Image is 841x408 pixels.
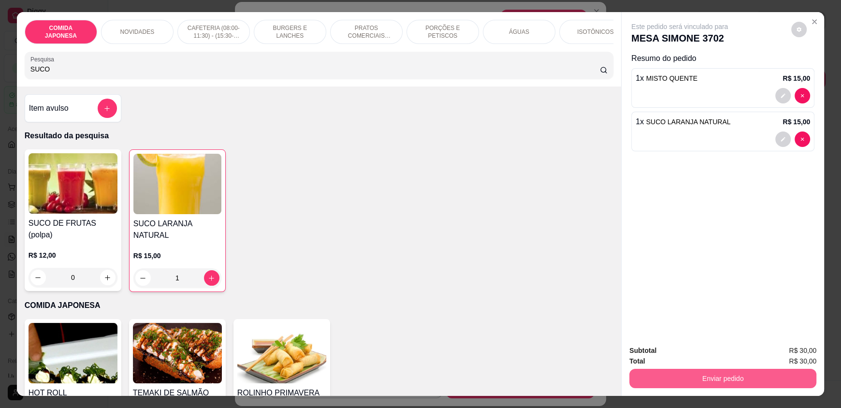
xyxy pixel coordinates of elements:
[415,24,471,40] p: PORÇÕES E PETISCOS
[775,131,791,147] button: decrease-product-quantity
[25,130,613,142] p: Resultado da pesquisa
[29,153,117,214] img: product-image
[783,117,810,127] p: R$ 15,00
[30,55,58,63] label: Pesquisa
[629,369,816,388] button: Enviar pedido
[98,99,117,118] button: add-separate-item
[30,64,600,74] input: Pesquisa
[646,74,697,82] span: MISTO QUENTE
[629,357,645,365] strong: Total
[631,53,814,64] p: Resumo do pedido
[789,356,816,366] span: R$ 30,00
[795,88,810,103] button: decrease-product-quantity
[646,118,731,126] span: SUCO LARANJA NATURAL
[783,73,810,83] p: R$ 15,00
[33,24,89,40] p: COMIDA JAPONESA
[133,218,221,241] h4: SUCO LARANJA NATURAL
[133,323,222,383] img: product-image
[237,323,326,383] img: product-image
[262,24,318,40] p: BURGERS E LANCHES
[133,251,221,261] p: R$ 15,00
[29,387,117,399] h4: HOT ROLL
[629,347,656,354] strong: Subtotal
[204,270,219,286] button: increase-product-quantity
[29,102,69,114] h4: Item avulso
[791,22,807,37] button: decrease-product-quantity
[338,24,394,40] p: PRATOS COMERCIAIS (11:30-15:30)
[795,131,810,147] button: decrease-product-quantity
[25,300,613,311] p: COMIDA JAPONESA
[577,28,613,36] p: ISOTÔNICOS
[133,154,221,214] img: product-image
[509,28,529,36] p: ÁGUAS
[775,88,791,103] button: decrease-product-quantity
[135,270,151,286] button: decrease-product-quantity
[186,24,242,40] p: CAFETERIA (08:00-11:30) - (15:30-18:00)
[29,323,117,383] img: product-image
[631,22,728,31] p: Este pedido será vinculado para
[29,250,117,260] p: R$ 12,00
[636,73,697,84] p: 1 x
[120,28,154,36] p: NOVIDADES
[636,116,730,128] p: 1 x
[631,31,728,45] p: MESA SIMONE 3702
[237,387,326,399] h4: ROLINHO PRIMAVERA
[789,345,816,356] span: R$ 30,00
[29,218,117,241] h4: SUCO DE FRUTAS (polpa)
[807,14,822,29] button: Close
